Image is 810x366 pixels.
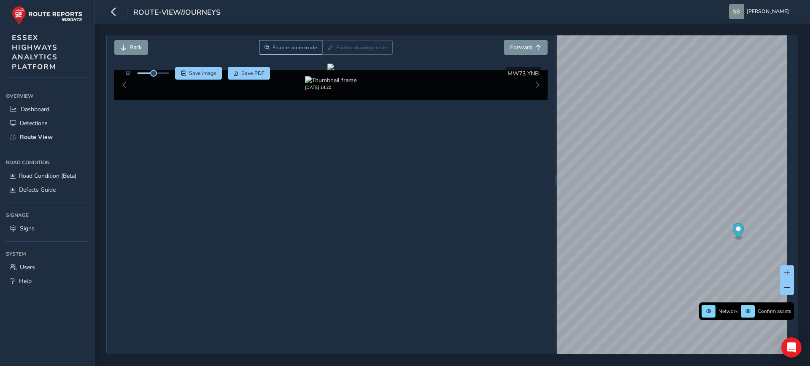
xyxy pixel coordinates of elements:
[133,7,221,19] span: route-view/journeys
[6,102,88,116] a: Dashboard
[273,44,317,51] span: Enable zoom mode
[732,223,744,240] div: Map marker
[305,84,356,91] div: [DATE] 14:20
[508,69,539,77] span: MW73 YNB
[19,186,56,194] span: Defects Guide
[114,40,148,55] button: Back
[6,90,88,102] div: Overview
[21,105,49,113] span: Dashboard
[6,130,88,144] a: Route View
[6,156,88,169] div: Road Condition
[504,40,548,55] button: Forward
[747,4,789,19] span: [PERSON_NAME]
[6,169,88,183] a: Road Condition (Beta)
[241,70,265,77] span: Save PDF
[228,67,270,80] button: PDF
[6,183,88,197] a: Defects Guide
[20,263,35,271] span: Users
[259,40,323,55] button: Zoom
[758,308,791,315] span: Confirm assets
[175,67,222,80] button: Save
[729,4,744,19] img: diamond-layout
[6,116,88,130] a: Detections
[12,33,58,72] span: ESSEX HIGHWAYS ANALYTICS PLATFORM
[510,43,532,51] span: Forward
[12,6,82,25] img: rr logo
[6,260,88,274] a: Users
[20,133,53,141] span: Route View
[729,4,792,19] button: [PERSON_NAME]
[130,43,142,51] span: Back
[6,209,88,222] div: Signage
[6,222,88,235] a: Signs
[305,76,356,84] img: Thumbnail frame
[189,70,216,77] span: Save image
[20,119,48,127] span: Detections
[20,224,35,232] span: Signs
[781,337,802,358] div: Open Intercom Messenger
[718,308,738,315] span: Network
[6,274,88,288] a: Help
[19,277,32,285] span: Help
[19,172,76,180] span: Road Condition (Beta)
[6,248,88,260] div: System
